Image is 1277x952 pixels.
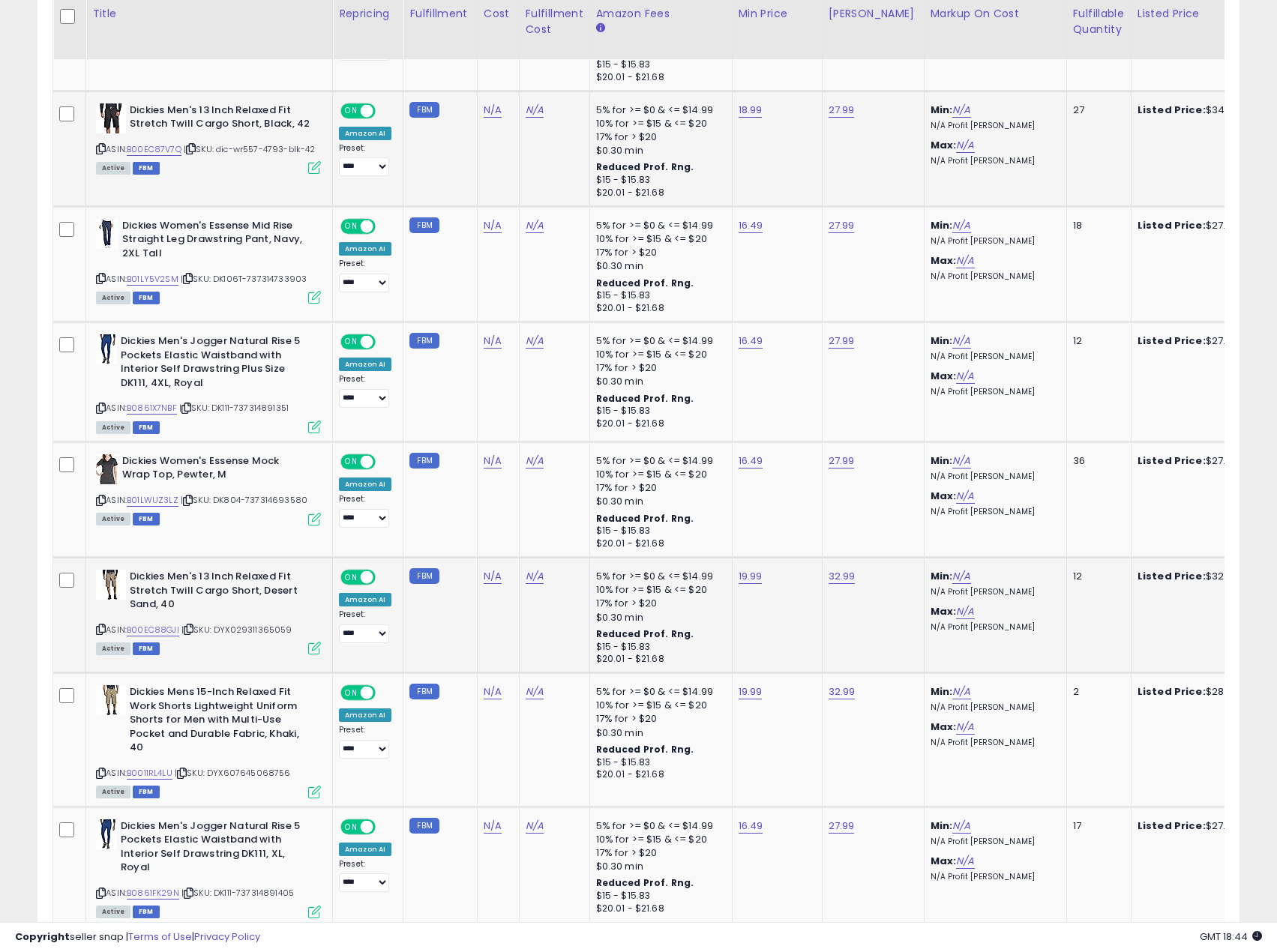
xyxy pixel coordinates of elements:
div: 17% for > $20 [596,130,721,144]
div: ASIN: [96,219,321,302]
span: OFF [373,571,397,584]
a: 32.99 [829,684,856,699]
b: Dickies Men's 13 Inch Relaxed Fit Stretch Twill Cargo Short, Black, 42 [130,103,312,135]
div: $20.01 - $21.68 [596,903,721,915]
a: N/A [956,604,974,619]
div: 18 [1073,219,1120,232]
a: N/A [526,684,544,699]
div: Preset: [339,143,391,177]
a: N/A [952,103,970,118]
div: $20.01 - $21.68 [596,187,721,199]
span: ON [342,820,361,833]
div: ASIN: [96,570,321,653]
div: $15 - $15.83 [596,641,721,654]
a: 27.99 [829,454,855,469]
div: ASIN: [96,454,321,524]
span: ON [342,336,361,349]
b: Dickies Women's Essense Mock Wrap Top, Pewter, M [122,454,304,486]
div: 5% for >= $0 & <= $14.99 [596,219,721,232]
span: FBM [133,906,160,918]
div: Preset: [339,859,391,893]
div: Preset: [339,259,391,292]
img: 41ACjvVe9IL._SL40_.jpg [96,219,118,249]
div: $32.99 [1138,570,1262,583]
span: | SKU: dic-wr557-4793-blk-42 [184,143,316,155]
img: 31cy9-E4qdL._SL40_.jpg [96,819,117,849]
a: N/A [952,819,970,834]
a: N/A [526,819,544,834]
a: N/A [526,334,544,349]
span: FBM [133,642,160,655]
b: Reduced Prof. Rng. [596,743,694,756]
small: FBM [409,217,439,233]
div: Amazon AI [339,477,391,491]
div: $28.73 [1138,685,1262,699]
div: 17% for > $20 [596,361,721,375]
span: ON [342,104,361,117]
span: ON [342,455,361,468]
div: $20.01 - $21.68 [596,418,721,430]
span: All listings currently available for purchase on Amazon [96,786,130,798]
p: N/A Profit [PERSON_NAME] [931,472,1055,482]
span: | SKU: DYX607645068756 [175,767,291,779]
a: B0861FK29N [127,887,179,900]
span: ON [342,571,361,584]
div: Amazon AI [339,358,391,371]
div: $15 - $15.83 [596,174,721,187]
b: Reduced Prof. Rng. [596,277,694,289]
div: Amazon AI [339,242,391,256]
a: N/A [526,569,544,584]
p: N/A Profit [PERSON_NAME] [931,622,1055,633]
a: N/A [484,334,502,349]
div: $0.30 min [596,144,721,157]
a: 16.49 [739,819,763,834]
a: B0861X7NBF [127,402,177,415]
span: OFF [373,104,397,117]
p: N/A Profit [PERSON_NAME] [931,702,1055,713]
span: FBM [133,513,160,525]
div: 17% for > $20 [596,597,721,610]
b: Listed Price: [1138,103,1206,117]
a: Terms of Use [128,930,192,944]
p: N/A Profit [PERSON_NAME] [931,738,1055,748]
a: B0011RL4LU [127,767,172,780]
a: N/A [484,684,502,699]
small: FBM [409,684,439,699]
div: $34.99 [1138,103,1262,117]
b: Max: [931,489,957,503]
div: 36 [1073,454,1120,468]
div: 10% for >= $15 & <= $20 [596,833,721,846]
b: Min: [931,819,953,833]
b: Max: [931,253,957,268]
a: N/A [484,569,502,584]
span: FBM [133,421,160,434]
div: Fulfillment Cost [526,6,583,37]
b: Max: [931,720,957,734]
b: Dickies Men's Jogger Natural Rise 5 Pockets Elastic Waistband with Interior Self Drawstring Plus ... [121,334,303,394]
a: N/A [484,218,502,233]
a: N/A [956,854,974,869]
a: N/A [526,454,544,469]
span: FBM [133,786,160,798]
b: Reduced Prof. Rng. [596,392,694,405]
b: Listed Price: [1138,569,1206,583]
a: N/A [484,819,502,834]
span: All listings currently available for purchase on Amazon [96,292,130,304]
a: 32.99 [829,569,856,584]
div: $27.99 [1138,219,1262,232]
b: Max: [931,604,957,618]
div: Fulfillment [409,6,470,22]
p: N/A Profit [PERSON_NAME] [931,352,1055,362]
a: N/A [956,369,974,384]
div: 10% for >= $15 & <= $20 [596,117,721,130]
b: Reduced Prof. Rng. [596,160,694,173]
p: N/A Profit [PERSON_NAME] [931,271,1055,282]
a: 27.99 [829,334,855,349]
div: 5% for >= $0 & <= $14.99 [596,685,721,699]
b: Max: [931,138,957,152]
div: 17 [1073,819,1120,833]
a: N/A [484,103,502,118]
img: 41JpfJGd+uL._SL40_.jpg [96,103,126,133]
span: OFF [373,336,397,349]
div: $27.99 [1138,819,1262,833]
